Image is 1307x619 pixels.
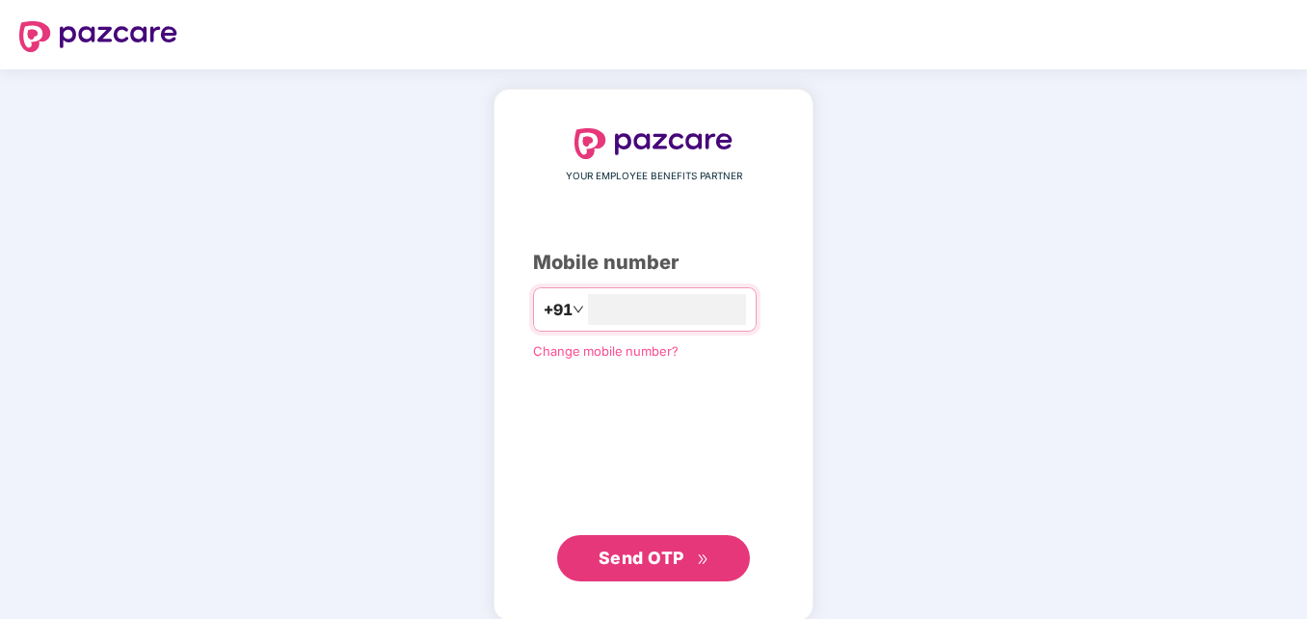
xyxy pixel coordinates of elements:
[557,535,750,581] button: Send OTPdouble-right
[544,298,573,322] span: +91
[19,21,177,52] img: logo
[574,128,733,159] img: logo
[533,343,679,359] a: Change mobile number?
[573,304,584,315] span: down
[599,548,684,568] span: Send OTP
[533,248,774,278] div: Mobile number
[566,169,742,184] span: YOUR EMPLOYEE BENEFITS PARTNER
[697,553,709,566] span: double-right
